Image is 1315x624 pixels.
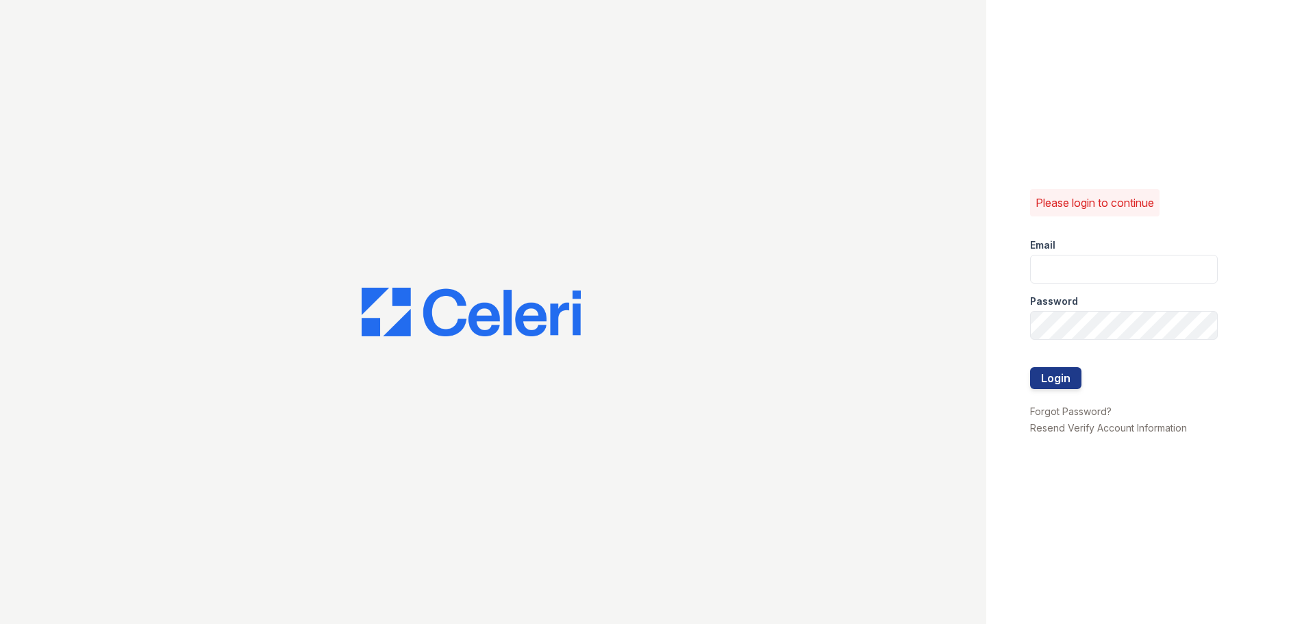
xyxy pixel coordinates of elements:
label: Password [1030,295,1078,308]
a: Forgot Password? [1030,405,1112,417]
img: CE_Logo_Blue-a8612792a0a2168367f1c8372b55b34899dd931a85d93a1a3d3e32e68fde9ad4.png [362,288,581,337]
button: Login [1030,367,1081,389]
a: Resend Verify Account Information [1030,422,1187,434]
p: Please login to continue [1036,195,1154,211]
label: Email [1030,238,1055,252]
